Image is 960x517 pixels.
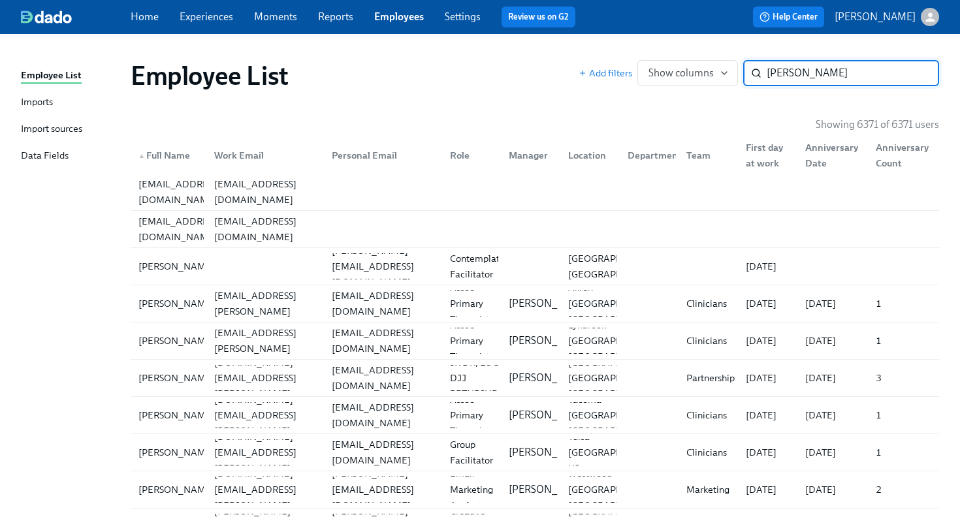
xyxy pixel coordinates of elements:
a: dado [21,10,131,23]
a: Imports [21,95,120,111]
div: SR DR, Ed & DJJ PRTNRSHPS [445,354,507,401]
div: Marketing [681,482,735,497]
a: Reports [318,10,353,23]
div: [GEOGRAPHIC_DATA], [GEOGRAPHIC_DATA] [563,251,672,282]
div: [EMAIL_ADDRESS][DOMAIN_NAME] [133,176,226,208]
div: Full Name [133,148,204,163]
div: Assoc Primary Therapist [445,280,499,327]
div: [DATE] [741,333,795,349]
div: [PERSON_NAME][PERSON_NAME][DOMAIN_NAME][EMAIL_ADDRESS][PERSON_NAME][DOMAIN_NAME][PERSON_NAME][EMA... [131,471,939,508]
div: 1 [871,333,936,349]
div: Team [681,148,735,163]
div: Personal Email [327,148,440,163]
div: Tulsa [GEOGRAPHIC_DATA] US [563,429,669,476]
a: Moments [254,10,297,23]
div: Personal Email [321,142,440,168]
p: [PERSON_NAME] [509,371,590,385]
div: [DATE] [800,333,866,349]
div: [DATE] [800,370,866,386]
div: Contemplative Facilitator [445,251,517,282]
div: [EMAIL_ADDRESS][DOMAIN_NAME] [327,325,440,356]
p: Showing 6371 of 6371 users [816,117,939,132]
div: [PERSON_NAME] [133,445,220,460]
div: [EMAIL_ADDRESS][DOMAIN_NAME] [327,399,440,431]
div: [EMAIL_ADDRESS][DOMAIN_NAME] [327,437,440,468]
div: Clinicians [681,407,735,423]
div: Imports [21,95,53,111]
div: [PERSON_NAME][DOMAIN_NAME][EMAIL_ADDRESS][PERSON_NAME][DOMAIN_NAME] [209,376,322,454]
a: Employee List [21,68,120,84]
div: [GEOGRAPHIC_DATA] [GEOGRAPHIC_DATA] [GEOGRAPHIC_DATA] [563,354,669,401]
div: 1 [871,296,936,311]
div: Assoc Primary Therapist [445,317,499,364]
div: [PERSON_NAME] [133,407,220,423]
div: Anniversary Date [795,142,866,168]
div: 2 [871,482,936,497]
a: Experiences [180,10,233,23]
div: Anniversary Count [865,142,936,168]
div: Anniversary Date [800,140,866,171]
div: [PERSON_NAME] [133,482,220,497]
div: Manager [504,148,558,163]
div: Group Facilitator [445,437,499,468]
div: [DATE] [741,445,795,460]
a: Import sources [21,121,120,138]
div: [PERSON_NAME][PERSON_NAME][EMAIL_ADDRESS][PERSON_NAME][DOMAIN_NAME][EMAIL_ADDRESS][DOMAIN_NAME]As... [131,322,939,359]
p: [PERSON_NAME] [509,334,590,348]
div: Email Marketing Analyst [445,466,499,513]
div: Employee List [21,68,82,84]
div: [EMAIL_ADDRESS][DOMAIN_NAME] [209,213,322,245]
div: [EMAIL_ADDRESS][DOMAIN_NAME] [133,213,226,245]
p: [PERSON_NAME] [835,10,916,24]
div: [EMAIL_ADDRESS][DOMAIN_NAME][EMAIL_ADDRESS][DOMAIN_NAME] [131,211,939,247]
div: Clinicians [681,333,735,349]
div: Work Email [209,148,322,163]
h1: Employee List [131,60,289,91]
a: Review us on G2 [508,10,569,23]
div: Assoc Primary Therapist [445,392,499,439]
div: [DATE] [741,258,795,274]
div: Lynbrook [GEOGRAPHIC_DATA] [GEOGRAPHIC_DATA] [563,317,669,364]
a: [PERSON_NAME][PERSON_NAME][EMAIL_ADDRESS][PERSON_NAME][DOMAIN_NAME][EMAIL_ADDRESS][DOMAIN_NAME]As... [131,322,939,360]
button: Show columns [637,60,738,86]
button: Help Center [753,7,824,27]
div: Clinicians [681,445,735,460]
div: [DATE] [741,296,795,311]
div: Team [676,142,735,168]
div: 1 [871,445,936,460]
div: Partnerships [681,370,744,386]
a: [PERSON_NAME][PERSON_NAME][DOMAIN_NAME][EMAIL_ADDRESS][PERSON_NAME][DOMAIN_NAME][PERSON_NAME][EMA... [131,471,939,509]
div: [DATE] [800,407,866,423]
button: Add filters [579,67,632,80]
div: Tacoma [GEOGRAPHIC_DATA] [GEOGRAPHIC_DATA] [563,392,669,439]
a: [EMAIL_ADDRESS][DOMAIN_NAME][EMAIL_ADDRESS][DOMAIN_NAME] [131,174,939,211]
span: Show columns [648,67,727,80]
p: [PERSON_NAME] [509,482,590,497]
p: [PERSON_NAME] [509,408,590,422]
div: [PERSON_NAME][PERSON_NAME][EMAIL_ADDRESS][DOMAIN_NAME]Contemplative Facilitator[GEOGRAPHIC_DATA],... [131,248,939,285]
a: [PERSON_NAME][PERSON_NAME][DOMAIN_NAME][EMAIL_ADDRESS][PERSON_NAME][DOMAIN_NAME][EMAIL_ADDRESS][D... [131,360,939,397]
div: [PERSON_NAME] [133,333,220,349]
div: [PERSON_NAME] [133,296,220,311]
div: [EMAIL_ADDRESS][DOMAIN_NAME] [327,362,440,394]
div: Import sources [21,121,82,138]
input: Search by name [767,60,939,86]
p: [PERSON_NAME] [509,445,590,460]
a: Settings [445,10,481,23]
a: [PERSON_NAME][PERSON_NAME][EMAIL_ADDRESS][PERSON_NAME][DOMAIN_NAME][EMAIL_ADDRESS][DOMAIN_NAME]As... [131,285,939,322]
div: Location [558,142,617,168]
div: [DATE] [741,482,795,497]
div: [PERSON_NAME][EMAIL_ADDRESS][PERSON_NAME][DOMAIN_NAME] [209,309,322,372]
div: First day at work [741,140,795,171]
button: [PERSON_NAME] [835,8,939,26]
div: [PERSON_NAME][EMAIL_ADDRESS][DOMAIN_NAME] [327,466,440,513]
div: Role [440,142,499,168]
a: [PERSON_NAME][PERSON_NAME][DOMAIN_NAME][EMAIL_ADDRESS][PERSON_NAME][DOMAIN_NAME][EMAIL_ADDRESS][D... [131,397,939,434]
div: First day at work [735,142,795,168]
div: [PERSON_NAME] [133,258,220,274]
div: Location [563,148,617,163]
div: [PERSON_NAME][EMAIL_ADDRESS][DOMAIN_NAME] [327,243,440,290]
div: [PERSON_NAME][PERSON_NAME][DOMAIN_NAME][EMAIL_ADDRESS][PERSON_NAME][DOMAIN_NAME][EMAIL_ADDRESS][D... [131,434,939,471]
